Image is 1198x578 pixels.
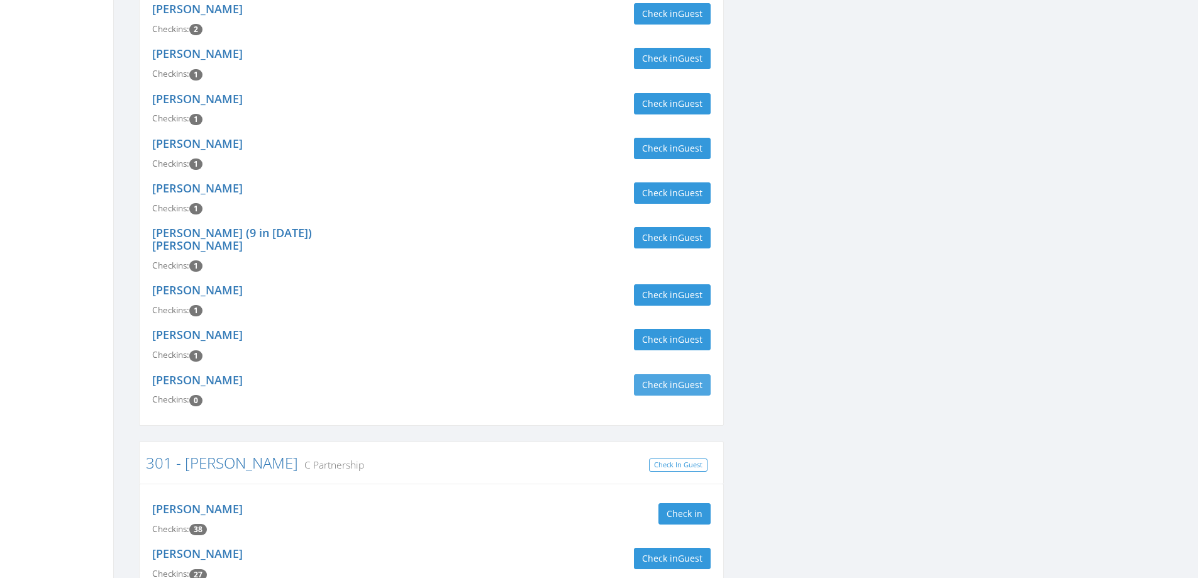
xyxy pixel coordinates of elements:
span: Guest [678,289,702,301]
span: Checkin count [189,203,202,214]
span: Checkins: [152,304,189,316]
span: Checkin count [189,524,207,535]
span: Checkin count [189,69,202,81]
button: Check inGuest [634,374,711,396]
button: Check inGuest [634,548,711,569]
span: Guest [678,552,702,564]
a: [PERSON_NAME] [152,372,243,387]
button: Check inGuest [634,182,711,204]
span: Checkins: [152,523,189,535]
a: [PERSON_NAME] [152,501,243,516]
span: Checkins: [152,394,189,405]
span: Guest [678,379,702,391]
small: C Partnership [298,458,364,472]
span: Checkins: [152,68,189,79]
a: 301 - [PERSON_NAME] [146,452,298,473]
span: Guest [678,8,702,19]
a: [PERSON_NAME] [152,46,243,61]
span: Guest [678,187,702,199]
a: [PERSON_NAME] [152,91,243,106]
button: Check inGuest [634,138,711,159]
span: Checkins: [152,260,189,271]
span: Checkin count [189,24,202,35]
span: Checkin count [189,350,202,362]
span: Checkin count [189,305,202,316]
a: Check In Guest [649,459,707,472]
button: Check inGuest [634,284,711,306]
button: Check inGuest [634,93,711,114]
span: Guest [678,142,702,154]
a: [PERSON_NAME] [152,546,243,561]
span: Checkins: [152,113,189,124]
span: Checkin count [189,260,202,272]
span: Guest [678,333,702,345]
span: Checkins: [152,203,189,214]
a: [PERSON_NAME] [152,327,243,342]
a: [PERSON_NAME] [152,282,243,297]
span: Guest [678,231,702,243]
button: Check inGuest [634,227,711,248]
span: Guest [678,52,702,64]
span: Checkin count [189,395,202,406]
span: Checkin count [189,114,202,125]
span: Checkins: [152,158,189,169]
a: [PERSON_NAME] [152,136,243,151]
button: Check inGuest [634,48,711,69]
span: Checkins: [152,349,189,360]
button: Check inGuest [634,3,711,25]
button: Check in [658,503,711,525]
span: Checkin count [189,158,202,170]
span: Guest [678,97,702,109]
a: [PERSON_NAME] [152,181,243,196]
span: Checkins: [152,23,189,35]
a: [PERSON_NAME] [152,1,243,16]
a: [PERSON_NAME] (9 in [DATE]) [PERSON_NAME] [152,225,312,253]
button: Check inGuest [634,329,711,350]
